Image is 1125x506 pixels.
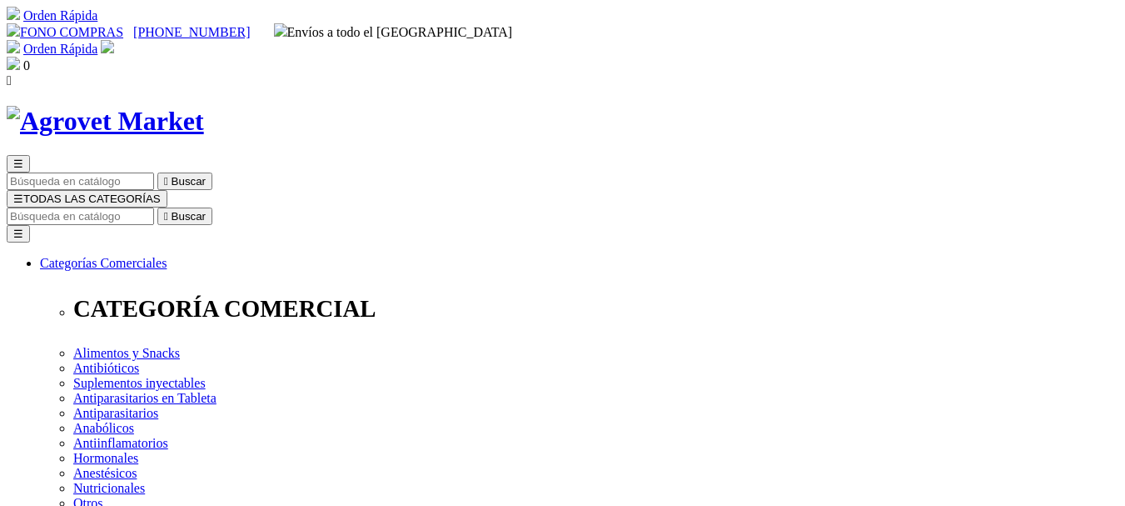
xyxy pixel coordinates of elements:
a: Alimentos y Snacks [73,346,180,360]
a: Antiparasitarios [73,406,158,420]
img: shopping-bag.svg [7,57,20,70]
button: ☰TODAS LAS CATEGORÍAS [7,190,167,208]
a: FONO COMPRAS [7,25,123,39]
input: Buscar [7,173,154,190]
img: shopping-cart.svg [7,40,20,53]
a: Antiinflamatorios [73,436,168,450]
button: ☰ [7,225,30,243]
p: CATEGORÍA COMERCIAL [73,295,1118,323]
a: Antibióticos [73,361,139,375]
a: Anestésicos [73,466,137,480]
span: ☰ [13,193,23,205]
img: user.svg [101,40,114,53]
a: Suplementos inyectables [73,376,206,390]
a: Antiparasitarios en Tableta [73,391,217,405]
button: ☰ [7,155,30,173]
span: Envíos a todo el [GEOGRAPHIC_DATA] [274,25,513,39]
i:  [164,175,168,188]
img: shopping-cart.svg [7,7,20,20]
button:  Buscar [157,208,212,225]
img: Agrovet Market [7,106,204,137]
button:  Buscar [157,173,212,190]
img: phone.svg [7,23,20,37]
a: Acceda a su cuenta de cliente [101,42,114,56]
span: ☰ [13,158,23,170]
a: Orden Rápida [23,8,97,23]
a: Orden Rápida [23,42,97,56]
i:  [164,210,168,223]
a: Anabólicos [73,421,134,435]
input: Buscar [7,208,154,225]
a: Categorías Comerciales [40,256,167,270]
span: 0 [23,58,30,73]
a: [PHONE_NUMBER] [133,25,250,39]
a: Nutricionales [73,481,145,495]
img: delivery-truck.svg [274,23,287,37]
i:  [7,73,12,88]
a: Hormonales [73,451,138,465]
span: Buscar [172,210,206,223]
span: Buscar [172,175,206,188]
